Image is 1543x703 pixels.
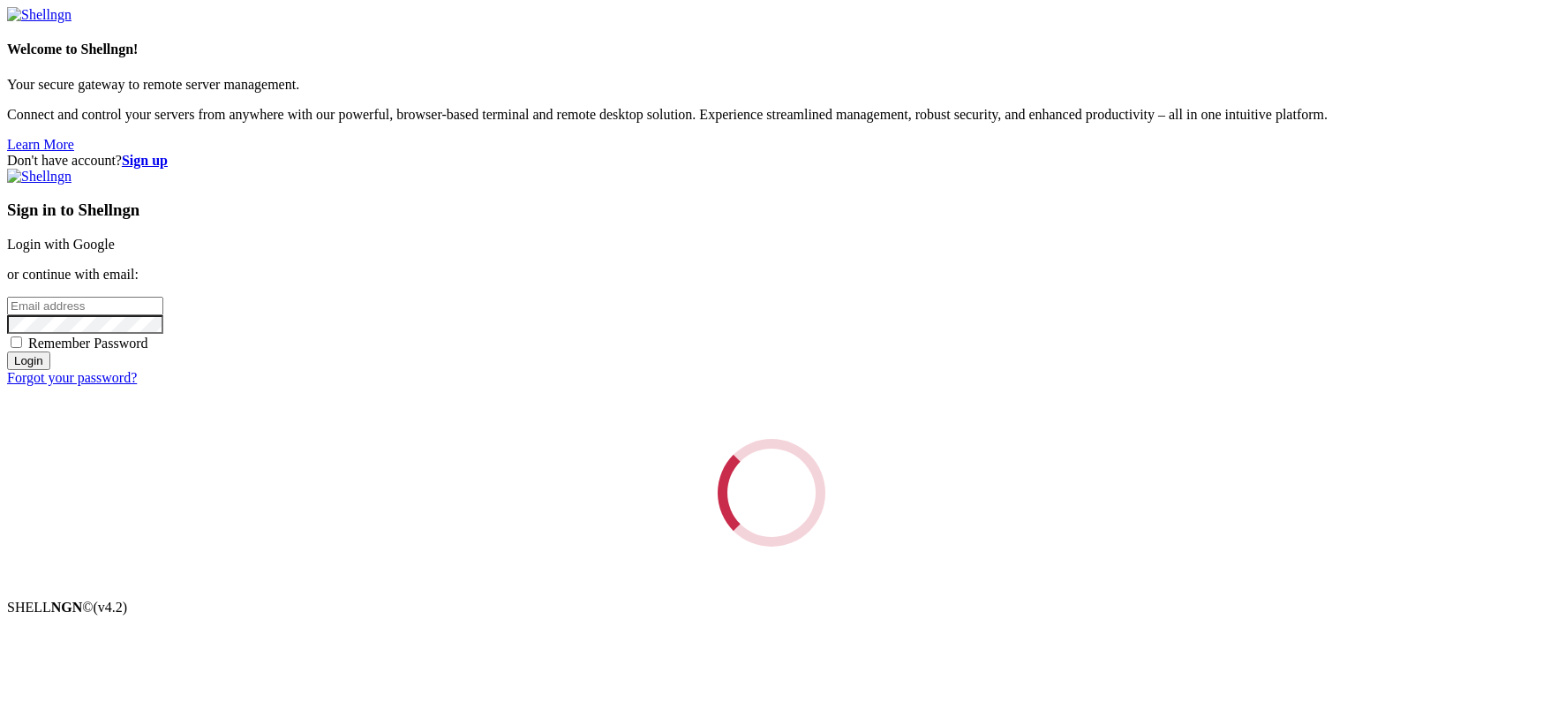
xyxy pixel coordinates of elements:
[7,77,1536,93] p: Your secure gateway to remote server management.
[51,600,83,615] b: NGN
[122,153,168,168] a: Sign up
[7,107,1536,123] p: Connect and control your servers from anywhere with our powerful, browser-based terminal and remo...
[7,169,72,185] img: Shellngn
[11,336,22,348] input: Remember Password
[7,267,1536,283] p: or continue with email:
[7,42,1536,57] h4: Welcome to Shellngn!
[7,297,163,315] input: Email address
[7,351,50,370] input: Login
[698,420,846,567] div: Loading...
[7,200,1536,220] h3: Sign in to Shellngn
[7,7,72,23] img: Shellngn
[7,370,137,385] a: Forgot your password?
[7,137,74,152] a: Learn More
[7,600,127,615] span: SHELL ©
[94,600,128,615] span: 4.2.0
[7,237,115,252] a: Login with Google
[7,153,1536,169] div: Don't have account?
[28,336,148,351] span: Remember Password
